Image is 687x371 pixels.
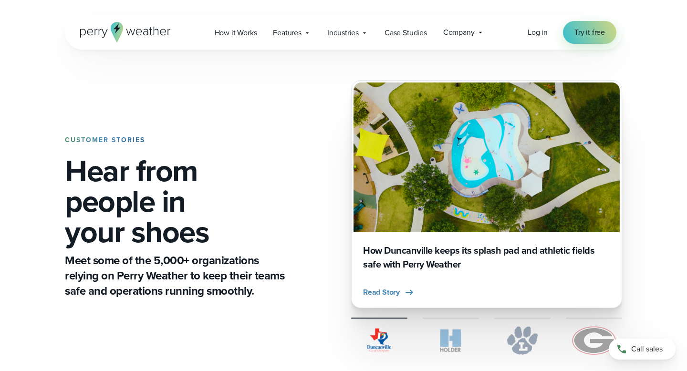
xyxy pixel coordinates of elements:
div: slideshow [351,80,622,308]
h1: Hear from people in your shoes [65,155,288,247]
span: Case Studies [385,27,427,39]
img: Duncanville Splash Pad [354,82,620,232]
span: Features [273,27,302,39]
span: Read Story [363,287,400,298]
span: Call sales [631,343,663,355]
span: How it Works [215,27,257,39]
a: Try it free [563,21,616,44]
strong: CUSTOMER STORIES [65,135,145,145]
a: Log in [528,27,548,38]
span: Company [443,27,475,38]
h3: How Duncanville keeps its splash pad and athletic fields safe with Perry Weather [363,244,610,271]
img: City of Duncanville Logo [351,326,407,355]
div: 1 of 4 [351,80,622,308]
a: How it Works [207,23,265,42]
span: Try it free [574,27,605,38]
span: Industries [327,27,359,39]
a: Duncanville Splash Pad How Duncanville keeps its splash pad and athletic fields safe with Perry W... [351,80,622,308]
button: Read Story [363,287,415,298]
a: Call sales [609,339,676,360]
p: Meet some of the 5,000+ organizations relying on Perry Weather to keep their teams safe and opera... [65,253,288,299]
a: Case Studies [376,23,435,42]
img: Holder.svg [423,326,479,355]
